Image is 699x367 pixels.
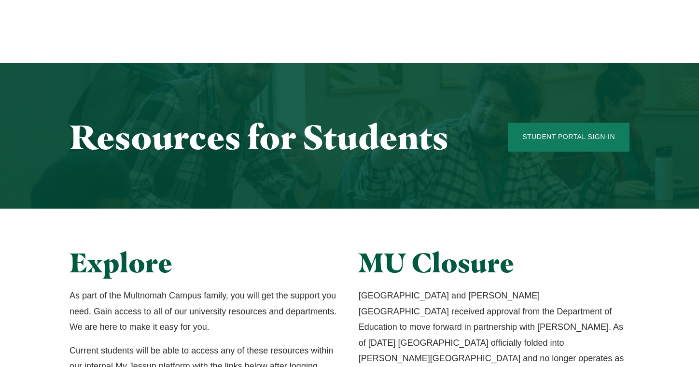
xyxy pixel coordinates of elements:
[70,118,469,155] h1: Resources for Students
[359,247,629,278] h2: MU Closure
[508,123,629,152] a: Student Portal Sign-In
[70,288,340,335] p: As part of the Multnomah Campus family, you will get the support you need. Gain access to all of ...
[70,247,340,278] h2: Explore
